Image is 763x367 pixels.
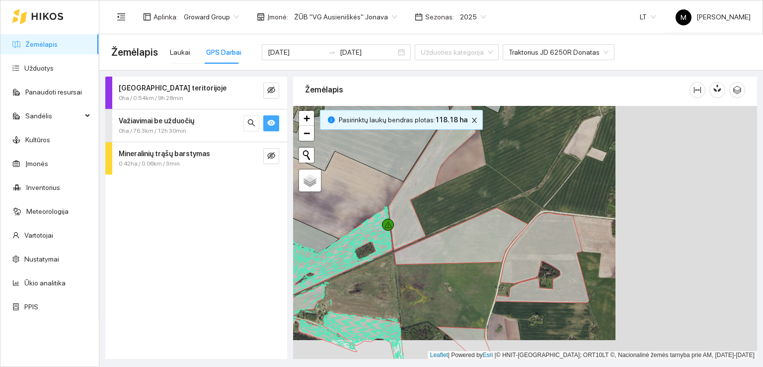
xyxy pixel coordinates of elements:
div: Važiavimai be užduočių0ha / 76.3km / 12h 30minsearcheye [105,109,287,142]
a: Vartotojai [24,231,53,239]
div: GPS Darbai [206,47,241,58]
span: eye-invisible [267,152,275,161]
span: [PERSON_NAME] [676,13,751,21]
button: eye [263,115,279,131]
a: Zoom out [299,126,314,141]
span: M [681,9,687,25]
span: layout [143,13,151,21]
span: swap-right [328,48,336,56]
button: close [468,114,480,126]
span: Traktorius JD 6250R Donatas [509,45,609,60]
span: shop [257,13,265,21]
strong: Mineralinių trąšų barstymas [119,150,210,158]
span: Sezonas : [425,11,454,22]
div: Laukai [170,47,190,58]
span: calendar [415,13,423,21]
span: − [304,127,310,139]
button: menu-fold [111,7,131,27]
a: Panaudoti resursai [25,88,82,96]
a: Esri [483,352,493,359]
button: search [243,115,259,131]
a: Užduotys [24,64,54,72]
a: Zoom in [299,111,314,126]
a: Nustatymai [24,255,59,263]
a: Kultūros [25,136,50,144]
span: 2025 [460,9,486,24]
div: Mineralinių trąšų barstymas0.42ha / 0.06km / 3mineye-invisible [105,142,287,175]
span: info-circle [328,116,335,123]
span: Aplinka : [153,11,178,22]
span: menu-fold [117,12,126,21]
button: column-width [689,82,705,98]
a: Leaflet [430,352,448,359]
span: eye [267,119,275,128]
span: 0ha / 76.3km / 12h 30min [119,126,186,136]
div: | Powered by © HNIT-[GEOGRAPHIC_DATA]; ORT10LT ©, Nacionalinė žemės tarnyba prie AM, [DATE]-[DATE] [428,351,757,360]
input: Pabaigos data [340,47,396,58]
a: Žemėlapis [25,40,58,48]
span: column-width [690,86,705,94]
button: eye-invisible [263,83,279,98]
a: Inventorius [26,183,60,191]
span: to [328,48,336,56]
span: ŽŪB "VG Ausieniškės" Jonava [294,9,397,24]
a: Meteorologija [26,207,69,215]
b: 118.18 ha [435,116,467,124]
span: Žemėlapis [111,44,158,60]
a: PPIS [24,303,38,311]
span: + [304,112,310,124]
span: Įmonė : [267,11,288,22]
span: Pasirinktų laukų bendras plotas : [339,114,467,125]
span: Groward Group [184,9,239,24]
input: Pradžios data [268,47,324,58]
span: 0.42ha / 0.06km / 3min [119,159,180,169]
strong: Važiavimai be užduočių [119,117,194,125]
div: [GEOGRAPHIC_DATA] teritorijoje0ha / 0.54km / 9h 28mineye-invisible [105,77,287,109]
span: close [469,117,480,124]
a: Įmonės [25,160,48,168]
div: Žemėlapis [305,76,689,104]
span: search [247,119,255,128]
span: Sandėlis [25,106,82,126]
strong: [GEOGRAPHIC_DATA] teritorijoje [119,84,227,92]
a: Layers [299,170,321,191]
button: Initiate a new search [299,148,314,163]
span: LT [640,9,656,24]
a: Ūkio analitika [24,279,66,287]
span: | [495,352,496,359]
button: eye-invisible [263,148,279,164]
span: 0ha / 0.54km / 9h 28min [119,93,183,103]
span: eye-invisible [267,86,275,95]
